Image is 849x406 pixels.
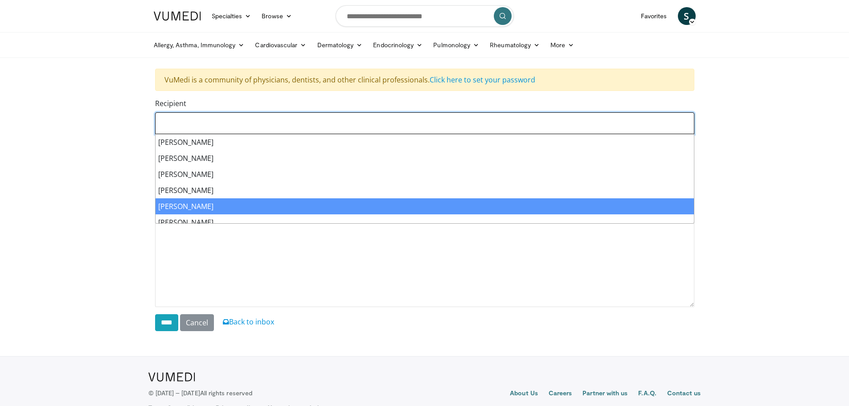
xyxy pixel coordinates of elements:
li: [PERSON_NAME] [156,198,694,214]
a: Cardiovascular [250,36,312,54]
a: Dermatology [312,36,368,54]
img: VuMedi Logo [148,373,195,381]
a: S [678,7,696,25]
a: Browse [256,7,297,25]
a: Specialties [206,7,257,25]
a: F.A.Q. [638,389,656,399]
li: [PERSON_NAME] [156,214,694,230]
input: Search topics, interventions [336,5,514,27]
li: [PERSON_NAME] [156,134,694,150]
a: More [545,36,579,54]
a: Careers [549,389,572,399]
li: [PERSON_NAME] [156,166,694,182]
a: Click here to set your password [430,75,535,85]
span: All rights reserved [200,389,252,397]
li: [PERSON_NAME] [156,150,694,166]
img: VuMedi Logo [154,12,201,21]
a: Allergy, Asthma, Immunology [148,36,250,54]
a: Endocrinology [368,36,428,54]
a: Contact us [667,389,701,399]
a: Back to inbox [223,317,274,327]
a: Pulmonology [428,36,484,54]
a: About Us [510,389,538,399]
p: © [DATE] – [DATE] [148,389,253,398]
a: Cancel [180,314,214,331]
div: VuMedi is a community of physicians, dentists, and other clinical professionals. [155,69,694,91]
a: Rheumatology [484,36,545,54]
a: Favorites [636,7,673,25]
label: Recipient [155,98,186,109]
a: Partner with us [582,389,628,399]
li: [PERSON_NAME] [156,182,694,198]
